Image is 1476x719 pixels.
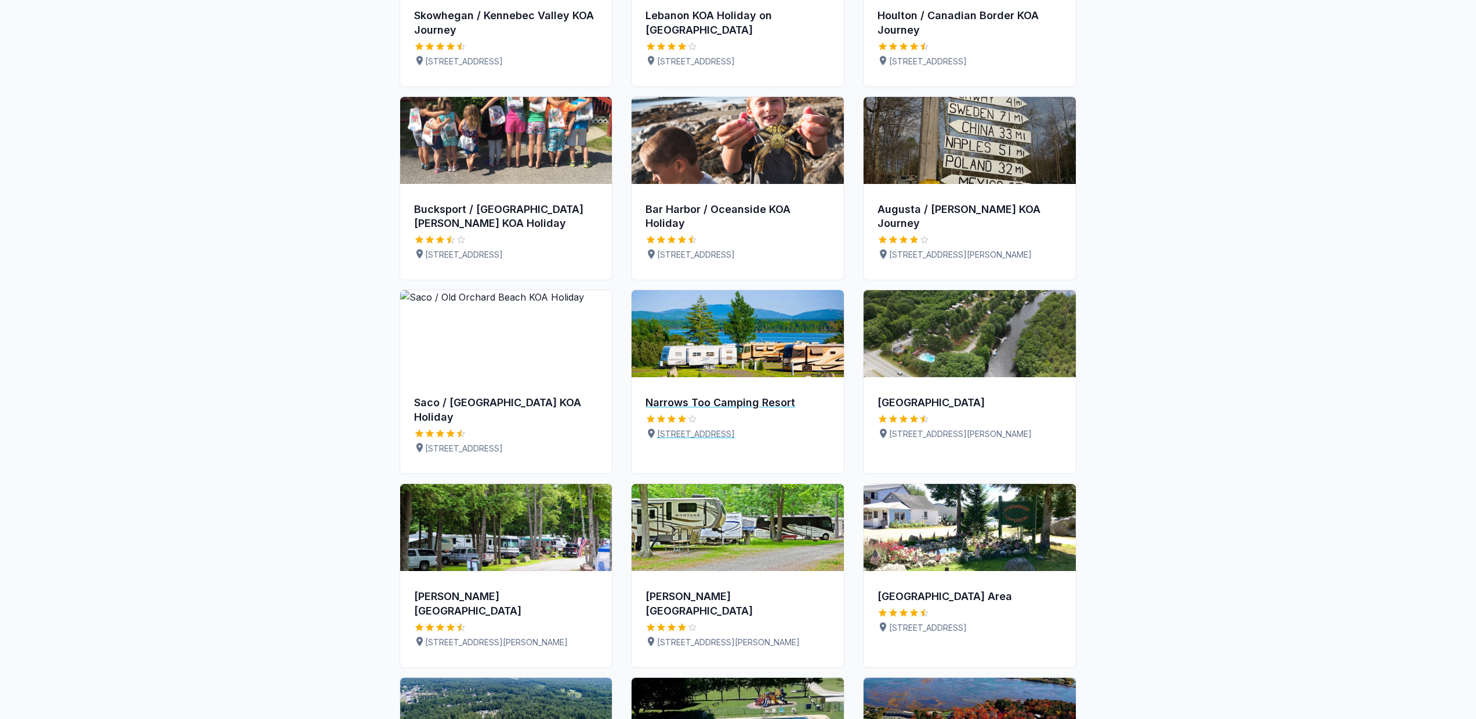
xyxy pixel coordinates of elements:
[400,290,612,377] img: Saco / Old Orchard Beach KOA Holiday
[645,590,830,619] div: [PERSON_NAME][GEOGRAPHIC_DATA]
[877,55,1062,68] p: [STREET_ADDRESS]
[400,96,613,281] a: Bucksport / Fort Knox KOA HolidayBucksport / [GEOGRAPHIC_DATA][PERSON_NAME] KOA Holiday3.5 Stars[...
[863,96,1076,281] a: Augusta / Gardiner KOA JourneyAugusta / [PERSON_NAME] KOA Journey4 Stars[STREET_ADDRESS][PERSON_N...
[414,9,599,38] div: Skowhegan / Kennebec Valley KOA Journey
[631,290,844,474] a: Narrows Too Camping ResortNarrows Too Camping Resort4 Stars[STREET_ADDRESS]
[877,203,1062,232] div: Augusta / [PERSON_NAME] KOA Journey
[877,622,1062,634] p: [STREET_ADDRESS]
[877,428,1062,440] p: [STREET_ADDRESS][PERSON_NAME]
[414,636,599,649] p: [STREET_ADDRESS][PERSON_NAME]
[414,442,599,455] p: [STREET_ADDRESS]
[400,484,612,571] img: Patten Pond Camping Resort
[414,55,599,68] p: [STREET_ADDRESS]
[631,96,844,281] a: Bar Harbor / Oceanside KOA HolidayBar Harbor / Oceanside KOA Holiday4.5 Stars[STREET_ADDRESS]
[863,290,1076,474] a: Two Rivers Campground[GEOGRAPHIC_DATA]4.5 Stars[STREET_ADDRESS][PERSON_NAME]
[645,9,830,38] div: Lebanon KOA Holiday on [GEOGRAPHIC_DATA]
[864,97,1076,184] img: Augusta / Gardiner KOA Journey
[877,590,1062,604] div: [GEOGRAPHIC_DATA] Area
[645,203,830,232] div: Bar Harbor / Oceanside KOA Holiday
[631,483,844,668] a: Moody Beach RV Campground[PERSON_NAME][GEOGRAPHIC_DATA]4 Stars[STREET_ADDRESS][PERSON_NAME]
[864,290,1076,377] img: Two Rivers Campground
[632,290,844,377] img: Narrows Too Camping Resort
[414,203,599,232] div: Bucksport / [GEOGRAPHIC_DATA][PERSON_NAME] KOA Holiday
[400,97,612,184] img: Bucksport / Fort Knox KOA Holiday
[400,483,613,668] a: Patten Pond Camping Resort[PERSON_NAME][GEOGRAPHIC_DATA]4.5 Stars[STREET_ADDRESS][PERSON_NAME]
[400,290,613,474] a: Saco / Old Orchard Beach KOA HolidaySaco / [GEOGRAPHIC_DATA] KOA Holiday4.5 Stars[STREET_ADDRESS]
[632,484,844,571] img: Moody Beach RV Campground
[645,428,830,440] p: [STREET_ADDRESS]
[414,396,599,425] div: Saco / [GEOGRAPHIC_DATA] KOA Holiday
[863,483,1076,668] a: Meadowbrook Camping Area[GEOGRAPHIC_DATA] Area4.5 Stars[STREET_ADDRESS]
[414,590,599,619] div: [PERSON_NAME][GEOGRAPHIC_DATA]
[645,248,830,261] p: [STREET_ADDRESS]
[864,484,1076,571] img: Meadowbrook Camping Area
[877,396,1062,410] div: [GEOGRAPHIC_DATA]
[414,248,599,261] p: [STREET_ADDRESS]
[877,9,1062,38] div: Houlton / Canadian Border KOA Journey
[645,396,830,410] div: Narrows Too Camping Resort
[632,97,844,184] img: Bar Harbor / Oceanside KOA Holiday
[645,636,830,649] p: [STREET_ADDRESS][PERSON_NAME]
[645,55,830,68] p: [STREET_ADDRESS]
[877,248,1062,261] p: [STREET_ADDRESS][PERSON_NAME]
